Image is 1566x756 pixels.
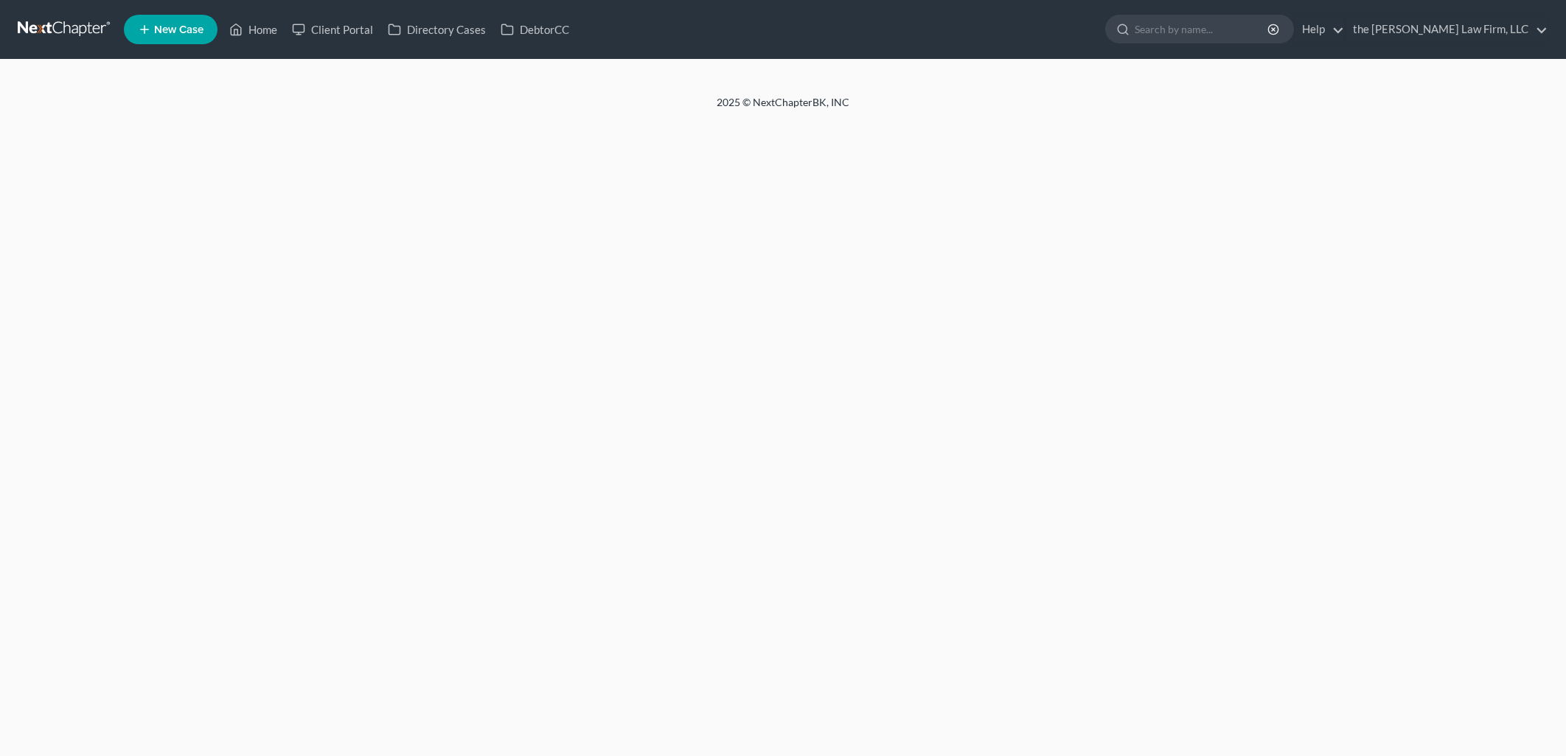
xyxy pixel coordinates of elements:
a: Directory Cases [380,16,493,43]
div: 2025 © NextChapterBK, INC [363,95,1203,122]
a: Home [222,16,285,43]
a: DebtorCC [493,16,577,43]
a: Help [1295,16,1344,43]
a: the [PERSON_NAME] Law Firm, LLC [1346,16,1548,43]
a: Client Portal [285,16,380,43]
span: New Case [154,24,203,35]
input: Search by name... [1135,15,1270,43]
